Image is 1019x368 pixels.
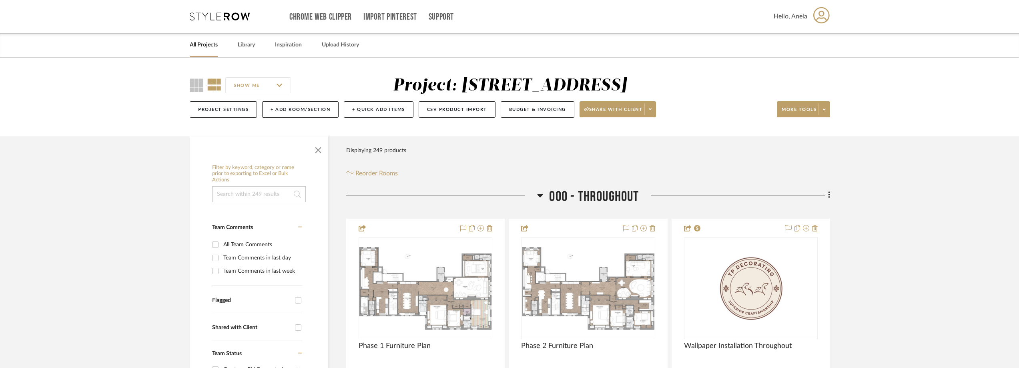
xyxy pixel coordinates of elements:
[584,107,643,119] span: Share with client
[522,247,654,330] img: Phase 2 Furniture Plan
[359,342,431,350] span: Phase 1 Furniture Plan
[363,14,417,20] a: Import Pinterest
[212,351,242,356] span: Team Status
[212,165,306,183] h6: Filter by keyword, category or name prior to exporting to Excel or Bulk Actions
[501,101,574,118] button: Budget & Invoicing
[212,297,291,304] div: Flagged
[344,101,413,118] button: + Quick Add Items
[212,186,306,202] input: Search within 249 results
[706,238,795,338] img: Wallpaper Installation Throughout
[223,238,300,251] div: All Team Comments
[393,77,627,94] div: Project: [STREET_ADDRESS]
[346,169,398,178] button: Reorder Rooms
[310,141,326,157] button: Close
[346,143,406,159] div: Displaying 249 products
[212,324,291,331] div: Shared with Client
[774,12,807,21] span: Hello, Anela
[359,247,491,330] img: Phase 1 Furniture Plan
[223,265,300,278] div: Team Comments in last week
[322,40,359,50] a: Upload History
[580,101,656,117] button: Share with client
[684,342,792,350] span: Wallpaper Installation Throughout
[262,101,339,118] button: + Add Room/Section
[355,169,398,178] span: Reorder Rooms
[190,101,257,118] button: Project Settings
[238,40,255,50] a: Library
[777,101,830,117] button: More tools
[212,225,253,230] span: Team Comments
[549,188,639,205] span: 000 - THROUGHOUT
[419,101,495,118] button: CSV Product Import
[223,251,300,264] div: Team Comments in last day
[289,14,352,20] a: Chrome Web Clipper
[521,342,593,350] span: Phase 2 Furniture Plan
[190,40,218,50] a: All Projects
[782,107,816,119] span: More tools
[275,40,302,50] a: Inspiration
[429,14,454,20] a: Support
